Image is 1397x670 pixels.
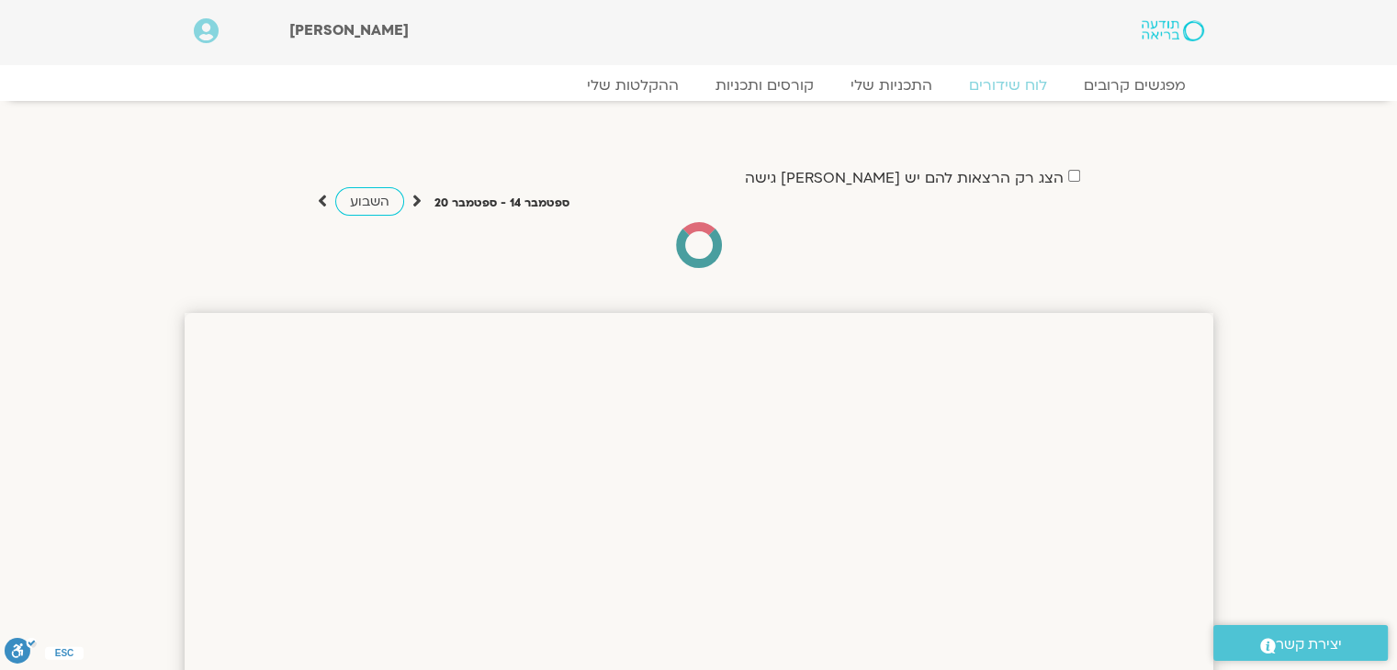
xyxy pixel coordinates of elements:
[434,194,569,213] p: ספטמבר 14 - ספטמבר 20
[697,76,832,95] a: קורסים ותכניות
[194,76,1204,95] nav: Menu
[745,170,1064,186] label: הצג רק הרצאות להם יש [PERSON_NAME] גישה
[289,20,409,40] span: [PERSON_NAME]
[569,76,697,95] a: ההקלטות שלי
[1065,76,1204,95] a: מפגשים קרובים
[951,76,1065,95] a: לוח שידורים
[335,187,404,216] a: השבוע
[350,193,389,210] span: השבוע
[1276,632,1342,657] span: יצירת קשר
[1213,625,1388,661] a: יצירת קשר
[832,76,951,95] a: התכניות שלי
